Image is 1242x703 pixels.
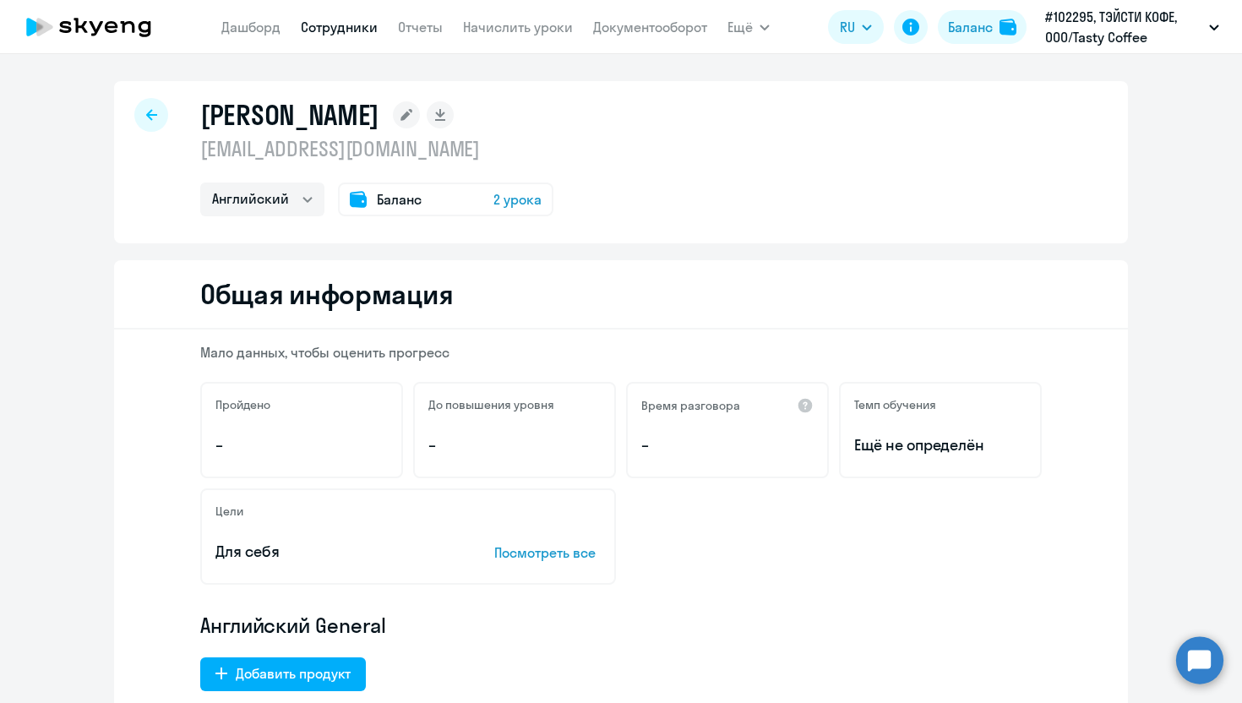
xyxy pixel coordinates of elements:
[494,542,601,563] p: Посмотреть все
[200,277,453,311] h2: Общая информация
[828,10,884,44] button: RU
[301,19,378,35] a: Сотрудники
[493,189,542,210] span: 2 урока
[641,398,740,413] h5: Время разговора
[200,343,1042,362] p: Мало данных, чтобы оценить прогресс
[727,10,770,44] button: Ещё
[854,434,1027,456] span: Ещё не определён
[428,434,601,456] p: –
[428,397,554,412] h5: До повышения уровня
[200,612,386,639] span: Английский General
[593,19,707,35] a: Документооборот
[236,663,351,684] div: Добавить продукт
[200,657,366,691] button: Добавить продукт
[215,541,442,563] p: Для себя
[1000,19,1016,35] img: balance
[463,19,573,35] a: Начислить уроки
[1045,7,1202,47] p: #102295, ТЭЙСТИ КОФЕ, ООО/Tasty Coffee
[215,397,270,412] h5: Пройдено
[377,189,422,210] span: Баланс
[200,98,379,132] h1: [PERSON_NAME]
[215,434,388,456] p: –
[398,19,443,35] a: Отчеты
[200,135,553,162] p: [EMAIL_ADDRESS][DOMAIN_NAME]
[641,434,814,456] p: –
[1037,7,1228,47] button: #102295, ТЭЙСТИ КОФЕ, ООО/Tasty Coffee
[938,10,1027,44] button: Балансbalance
[854,397,936,412] h5: Темп обучения
[215,504,243,519] h5: Цели
[221,19,281,35] a: Дашборд
[727,17,753,37] span: Ещё
[948,17,993,37] div: Баланс
[840,17,855,37] span: RU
